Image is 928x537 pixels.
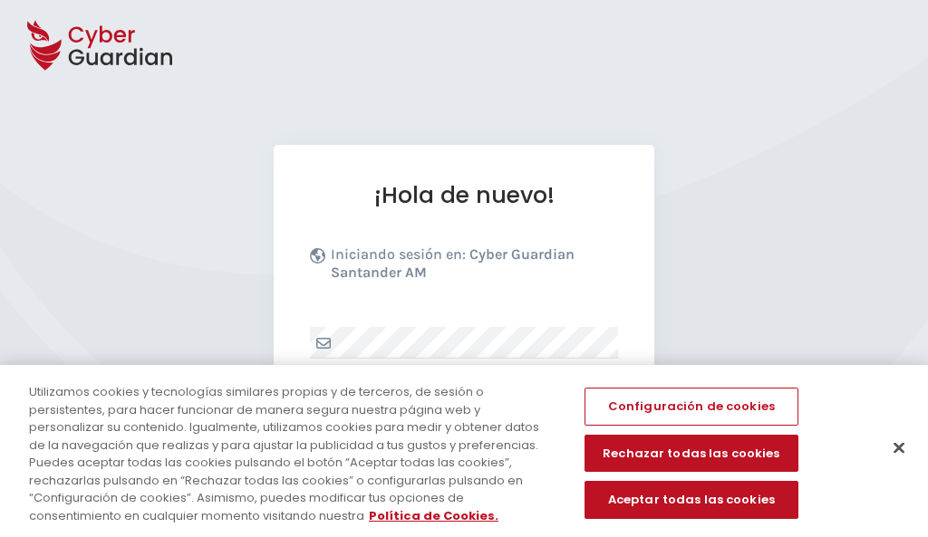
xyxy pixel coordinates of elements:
[331,245,614,291] p: Iniciando sesión en:
[331,245,575,281] b: Cyber Guardian Santander AM
[585,435,798,473] button: Rechazar todas las cookies
[585,481,798,519] button: Aceptar todas las cookies
[29,383,556,524] div: Utilizamos cookies y tecnologías similares propias y de terceros, de sesión o persistentes, para ...
[585,388,798,426] button: Configuración de cookies, Abre el cuadro de diálogo del centro de preferencias.
[310,181,618,209] h1: ¡Hola de nuevo!
[879,428,919,468] button: Cerrar
[369,507,498,524] a: Más información sobre su privacidad, se abre en una nueva pestaña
